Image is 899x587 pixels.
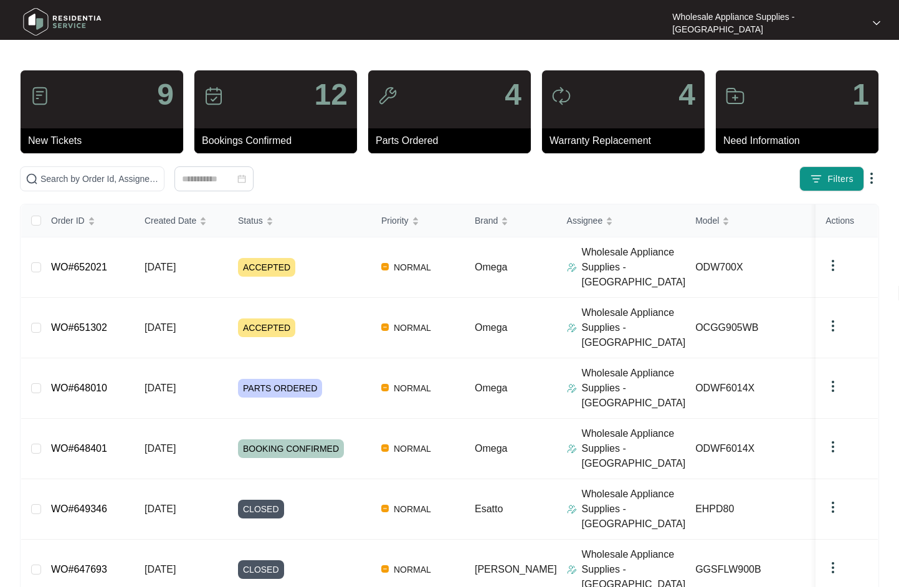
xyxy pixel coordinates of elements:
[381,384,389,391] img: Vercel Logo
[567,262,577,272] img: Assigner Icon
[371,204,465,237] th: Priority
[238,500,284,518] span: CLOSED
[827,173,854,186] span: Filters
[40,172,159,186] input: Search by Order Id, Assignee Name, Customer Name, Brand and Model
[389,502,436,517] span: NORMAL
[582,426,686,471] p: Wholesale Appliance Supplies - [GEOGRAPHIC_DATA]
[825,500,840,515] img: dropdown arrow
[389,320,436,335] span: NORMAL
[381,505,389,512] img: Vercel Logo
[145,564,176,575] span: [DATE]
[51,503,107,514] a: WO#649346
[825,439,840,454] img: dropdown arrow
[825,318,840,333] img: dropdown arrow
[238,560,284,579] span: CLOSED
[389,260,436,275] span: NORMAL
[685,358,810,419] td: ODWF6014X
[582,305,686,350] p: Wholesale Appliance Supplies - [GEOGRAPHIC_DATA]
[51,262,107,272] a: WO#652021
[204,86,224,106] img: icon
[51,214,85,227] span: Order ID
[582,366,686,411] p: Wholesale Appliance Supplies - [GEOGRAPHIC_DATA]
[238,318,295,337] span: ACCEPTED
[475,262,507,272] span: Omega
[582,487,686,532] p: Wholesale Appliance Supplies - [GEOGRAPHIC_DATA]
[238,439,344,458] span: BOOKING CONFIRMED
[725,86,745,106] img: icon
[389,441,436,456] span: NORMAL
[238,214,263,227] span: Status
[567,565,577,575] img: Assigner Icon
[567,214,603,227] span: Assignee
[381,565,389,573] img: Vercel Logo
[475,322,507,333] span: Omega
[381,444,389,452] img: Vercel Logo
[238,379,322,398] span: PARTS ORDERED
[825,560,840,575] img: dropdown arrow
[381,323,389,331] img: Vercel Logo
[475,443,507,454] span: Omega
[51,564,107,575] a: WO#647693
[567,504,577,514] img: Assigner Icon
[864,171,879,186] img: dropdown arrow
[51,443,107,454] a: WO#648401
[567,444,577,454] img: Assigner Icon
[567,383,577,393] img: Assigner Icon
[389,381,436,396] span: NORMAL
[810,173,822,185] img: filter icon
[378,86,397,106] img: icon
[389,562,436,577] span: NORMAL
[145,214,196,227] span: Created Date
[873,20,880,26] img: dropdown arrow
[51,322,107,333] a: WO#651302
[145,383,176,393] span: [DATE]
[567,323,577,333] img: Assigner Icon
[202,133,357,148] p: Bookings Confirmed
[723,133,878,148] p: Need Information
[852,80,869,110] p: 1
[825,258,840,273] img: dropdown arrow
[557,204,686,237] th: Assignee
[825,379,840,394] img: dropdown arrow
[135,204,228,237] th: Created Date
[145,322,176,333] span: [DATE]
[695,214,719,227] span: Model
[228,204,371,237] th: Status
[685,237,810,298] td: ODW700X
[315,80,348,110] p: 12
[381,214,409,227] span: Priority
[685,419,810,479] td: ODWF6014X
[582,245,686,290] p: Wholesale Appliance Supplies - [GEOGRAPHIC_DATA]
[145,443,176,454] span: [DATE]
[685,204,810,237] th: Model
[41,204,135,237] th: Order ID
[549,133,705,148] p: Warranty Replacement
[465,204,557,237] th: Brand
[381,263,389,270] img: Vercel Logo
[376,133,531,148] p: Parts Ordered
[551,86,571,106] img: icon
[157,80,174,110] p: 9
[145,262,176,272] span: [DATE]
[28,133,183,148] p: New Tickets
[26,173,38,185] img: search-icon
[51,383,107,393] a: WO#648010
[238,258,295,277] span: ACCEPTED
[19,3,106,41] img: residentia service logo
[475,383,507,393] span: Omega
[672,11,862,36] p: Wholesale Appliance Supplies - [GEOGRAPHIC_DATA]
[475,564,557,575] span: [PERSON_NAME]
[30,86,50,106] img: icon
[145,503,176,514] span: [DATE]
[475,503,503,514] span: Esatto
[685,479,810,540] td: EHPD80
[799,166,864,191] button: filter iconFilters
[475,214,498,227] span: Brand
[685,298,810,358] td: OCGG905WB
[816,204,878,237] th: Actions
[678,80,695,110] p: 4
[505,80,521,110] p: 4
